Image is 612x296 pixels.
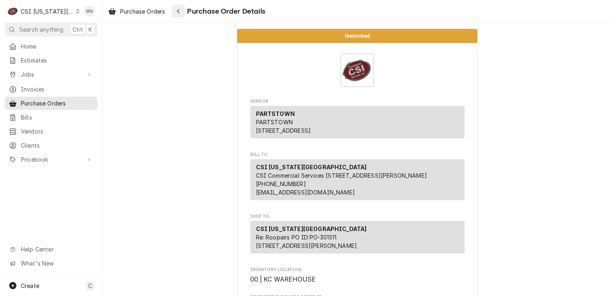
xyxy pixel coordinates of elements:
div: Melissa Nehls's Avatar [84,6,95,17]
div: Ship To [250,221,465,257]
div: C [7,6,18,17]
a: Clients [5,139,97,152]
span: Bill To [250,152,465,158]
span: Invoices [21,85,93,93]
span: Ctrl [72,25,83,34]
a: [EMAIL_ADDRESS][DOMAIN_NAME] [256,189,355,196]
span: Inventory Location [250,275,465,284]
a: Purchase Orders [5,97,97,110]
strong: CSI [US_STATE][GEOGRAPHIC_DATA] [256,225,367,232]
a: [PHONE_NUMBER] [256,180,306,187]
span: Search anything [19,25,63,34]
div: Inventory Location [250,267,465,284]
button: Search anythingCtrlK [5,22,97,36]
div: Vendor [250,106,465,142]
strong: CSI [US_STATE][GEOGRAPHIC_DATA] [256,164,367,170]
span: Ship To [250,213,465,220]
span: Unstocked [345,33,370,39]
a: Go to What's New [5,257,97,270]
div: Bill To [250,159,465,200]
a: Go to Pricebook [5,153,97,166]
a: Bills [5,111,97,124]
div: Purchase Order Vendor [250,98,465,142]
span: Vendor [250,98,465,105]
span: Estimates [21,56,93,65]
span: What's New [21,259,93,268]
span: Inventory Location [250,267,465,273]
div: CSI [US_STATE][GEOGRAPHIC_DATA] [21,7,74,16]
div: Vendor [250,106,465,138]
span: C [88,282,92,290]
span: Help Center [21,245,93,253]
a: Invoices [5,83,97,96]
span: Clients [21,141,93,150]
span: Purchase Order Details [185,6,265,17]
span: Home [21,42,93,51]
div: CSI Kansas City's Avatar [7,6,18,17]
span: 00 | KC WAREHOUSE [250,276,316,283]
a: Home [5,40,97,53]
a: Purchase Orders [105,5,168,18]
div: Ship To [250,221,465,253]
img: Logo [340,53,374,87]
span: Pricebook [21,155,81,164]
div: Purchase Order Ship To [250,213,465,257]
span: CSI Commercial Services [STREET_ADDRESS][PERSON_NAME] [256,172,427,179]
span: Purchase Orders [21,99,93,107]
span: Create [21,282,39,289]
div: Purchase Order Bill To [250,152,465,204]
a: Go to Jobs [5,68,97,81]
div: Status [237,29,477,43]
span: Vendors [21,127,93,136]
div: MN [84,6,95,17]
span: [STREET_ADDRESS][PERSON_NAME] [256,242,357,249]
span: Re: Roopairs PO ID: PO-301511 [256,234,337,241]
a: Go to Help Center [5,243,97,256]
button: Navigate back [172,5,185,18]
div: Bill To [250,159,465,203]
span: Jobs [21,70,81,79]
a: Estimates [5,54,97,67]
span: Purchase Orders [120,7,165,16]
span: Bills [21,113,93,122]
span: PARTSTOWN [STREET_ADDRESS] [256,119,311,134]
strong: PARTSTOWN [256,110,295,117]
a: Vendors [5,125,97,138]
span: K [89,25,92,34]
